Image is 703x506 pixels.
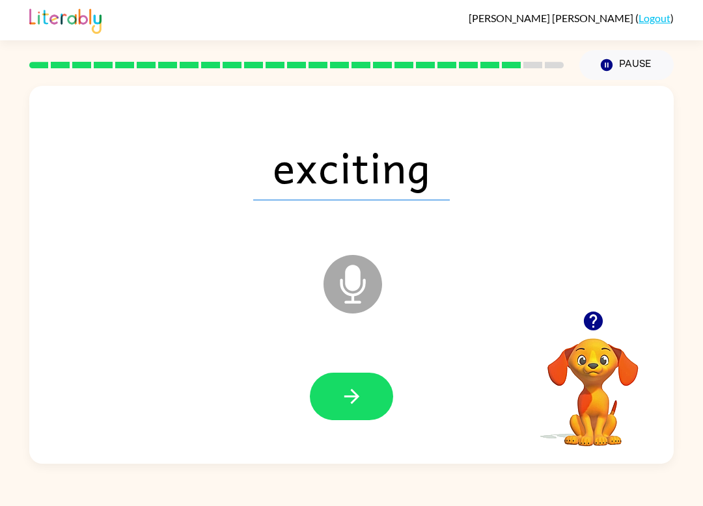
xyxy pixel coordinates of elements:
[29,5,102,34] img: Literably
[579,50,674,80] button: Pause
[528,318,658,448] video: Your browser must support playing .mp4 files to use Literably. Please try using another browser.
[469,12,635,24] span: [PERSON_NAME] [PERSON_NAME]
[469,12,674,24] div: ( )
[253,133,450,200] span: exciting
[639,12,670,24] a: Logout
